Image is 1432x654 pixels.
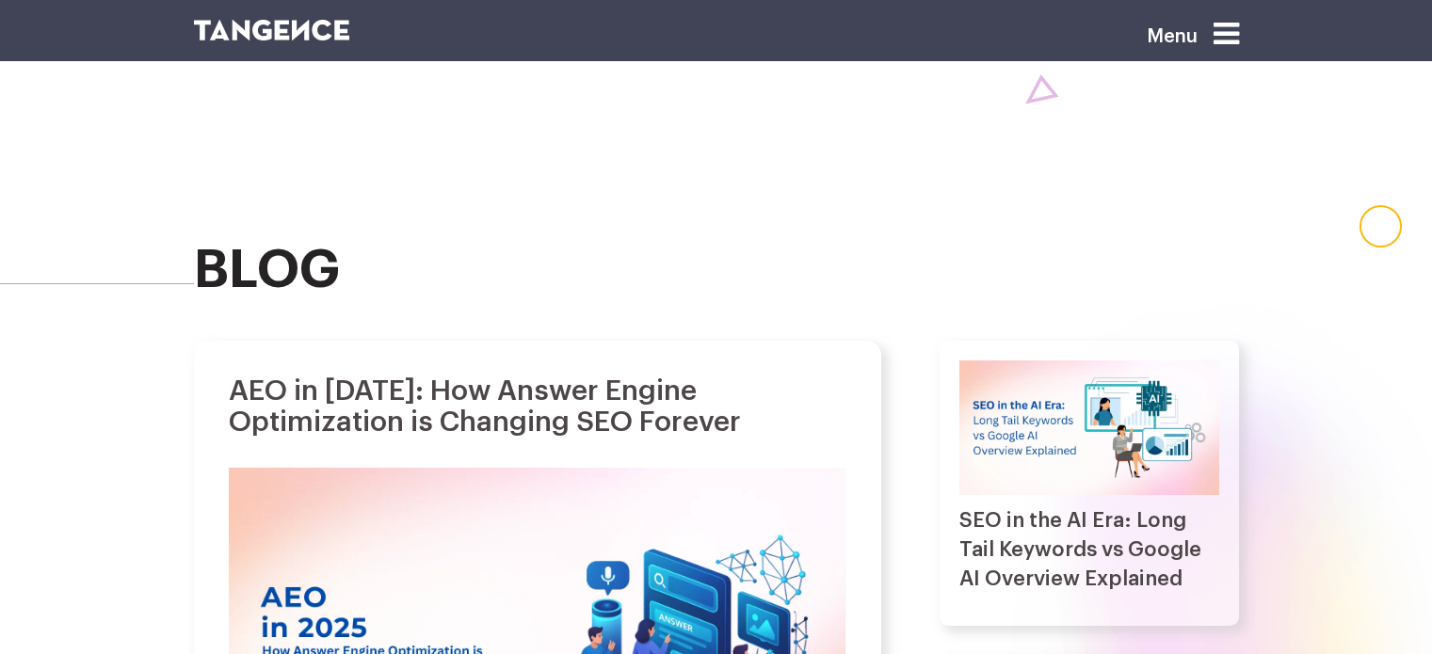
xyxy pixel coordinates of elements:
img: logo SVG [194,20,350,40]
img: SEO in the AI Era: Long Tail Keywords vs Google AI Overview Explained [959,360,1219,495]
h1: AEO in [DATE]: How Answer Engine Optimization is Changing SEO Forever [229,375,846,438]
a: SEO in the AI Era: Long Tail Keywords vs Google AI Overview Explained [959,510,1201,589]
h2: blog [194,241,1239,299]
